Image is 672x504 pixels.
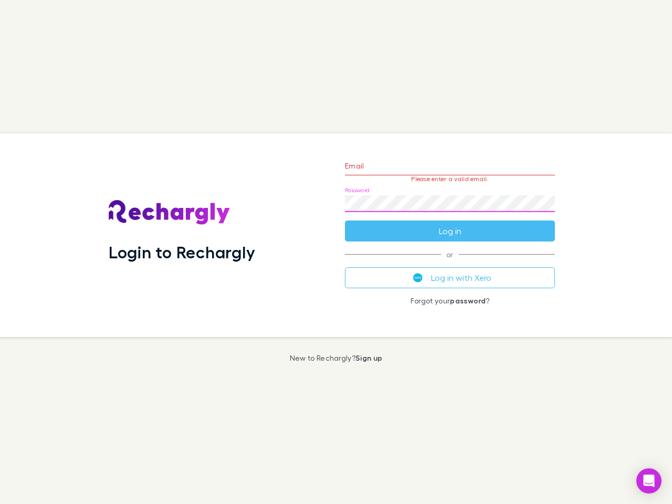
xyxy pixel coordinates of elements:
[345,297,555,305] p: Forgot your ?
[290,354,383,362] p: New to Rechargly?
[109,200,230,225] img: Rechargly's Logo
[345,186,370,194] label: Password
[345,267,555,288] button: Log in with Xero
[636,468,661,493] div: Open Intercom Messenger
[345,220,555,241] button: Log in
[345,254,555,255] span: or
[109,242,255,262] h1: Login to Rechargly
[450,296,486,305] a: password
[345,175,555,183] p: Please enter a valid email.
[413,273,423,282] img: Xero's logo
[355,353,382,362] a: Sign up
